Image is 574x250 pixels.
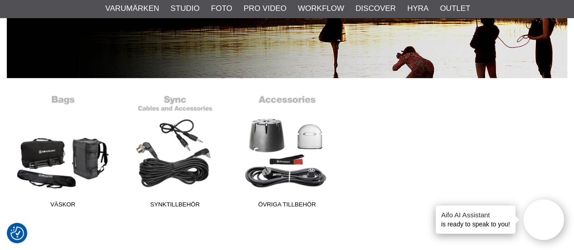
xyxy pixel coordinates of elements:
[7,200,119,212] span: Väskor
[171,3,200,15] a: Studio
[119,90,231,212] a: Synktillbehör
[10,225,24,241] button: Samtyckesinställningar
[298,3,344,15] a: Workflow
[119,200,231,212] span: Synktillbehör
[105,3,159,15] a: Varumärken
[355,3,396,15] a: Discover
[211,3,232,15] a: Foto
[440,3,470,15] a: Outlet
[231,90,343,212] a: Övriga tillbehör
[7,90,119,212] a: Väskor
[441,210,510,220] h4: Aifo AI Assistant
[10,226,24,240] img: Revisit consent button
[244,3,286,15] a: Pro Video
[231,200,343,212] span: Övriga tillbehör
[407,3,428,15] a: Hyra
[436,206,515,234] div: is ready to speak to you!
